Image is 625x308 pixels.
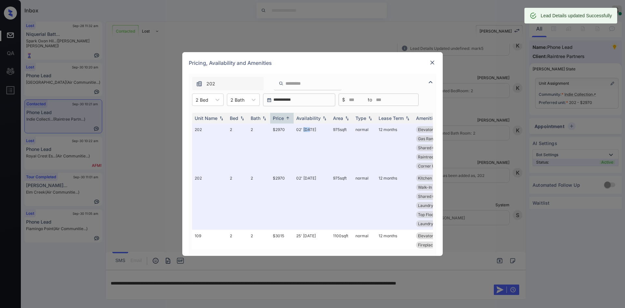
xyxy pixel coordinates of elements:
[251,115,260,121] div: Bath
[227,124,248,172] td: 2
[192,124,227,172] td: 202
[230,115,238,121] div: Bed
[418,203,445,208] span: Laundry Room
[227,172,248,230] td: 2
[367,116,373,121] img: sorting
[427,78,435,86] img: icon-zuma
[541,10,612,22] div: Lead Details updated Successfully
[294,124,330,172] td: 02' [DATE]
[196,81,202,87] img: icon-zuma
[321,116,328,121] img: sorting
[418,185,447,190] span: Walk-In Closets
[248,124,270,172] td: 2
[330,124,353,172] td: 975 sqft
[218,116,225,121] img: sorting
[195,115,217,121] div: Unit Name
[206,80,215,87] span: 202
[416,115,438,121] div: Amenities
[418,136,438,141] span: Gas Range
[342,96,345,103] span: $
[379,115,404,121] div: Lease Term
[279,81,284,86] img: icon-zuma
[182,52,443,74] div: Pricing, Availability and Amenities
[353,124,376,172] td: normal
[273,115,284,121] div: Price
[418,127,451,132] span: Elevator Proxim...
[344,116,350,121] img: sorting
[418,145,446,150] span: Shared Garage
[418,221,453,226] span: Laundry Room Pr...
[248,230,270,278] td: 2
[418,242,435,247] span: Fireplace
[270,172,294,230] td: $2970
[418,154,469,159] span: Raintree [MEDICAL_DATA]...
[376,172,413,230] td: 12 months
[239,116,245,121] img: sorting
[248,172,270,230] td: 2
[296,115,321,121] div: Availability
[353,230,376,278] td: normal
[429,59,436,66] img: close
[353,172,376,230] td: normal
[418,233,451,238] span: Elevator Proxim...
[376,230,413,278] td: 12 months
[418,212,435,217] span: Top Floor
[192,230,227,278] td: 109
[285,116,291,121] img: sorting
[418,176,445,181] span: Kitchen Pantry
[261,116,268,121] img: sorting
[355,115,366,121] div: Type
[330,230,353,278] td: 1100 sqft
[404,116,411,121] img: sorting
[192,172,227,230] td: 202
[376,124,413,172] td: 12 months
[418,194,446,199] span: Shared Garage
[330,172,353,230] td: 975 sqft
[227,230,248,278] td: 2
[333,115,343,121] div: Area
[294,230,330,278] td: 25' [DATE]
[294,172,330,230] td: 02' [DATE]
[418,164,439,169] span: Corner Unit
[270,230,294,278] td: $3015
[368,96,372,103] span: to
[270,124,294,172] td: $2970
